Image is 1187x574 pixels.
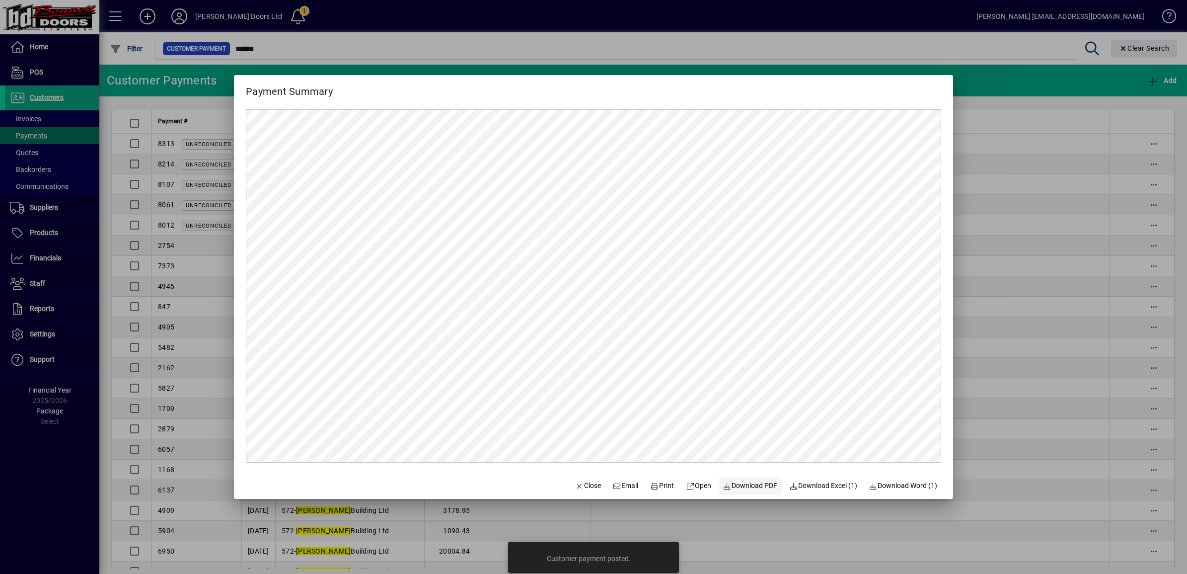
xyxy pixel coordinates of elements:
[613,481,639,491] span: Email
[234,75,345,99] h2: Payment Summary
[571,477,605,495] button: Close
[686,481,711,491] span: Open
[789,481,857,491] span: Download Excel (1)
[575,481,601,491] span: Close
[650,481,674,491] span: Print
[723,481,778,491] span: Download PDF
[869,481,938,491] span: Download Word (1)
[719,477,782,495] a: Download PDF
[646,477,678,495] button: Print
[609,477,643,495] button: Email
[682,477,715,495] a: Open
[785,477,861,495] button: Download Excel (1)
[865,477,942,495] button: Download Word (1)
